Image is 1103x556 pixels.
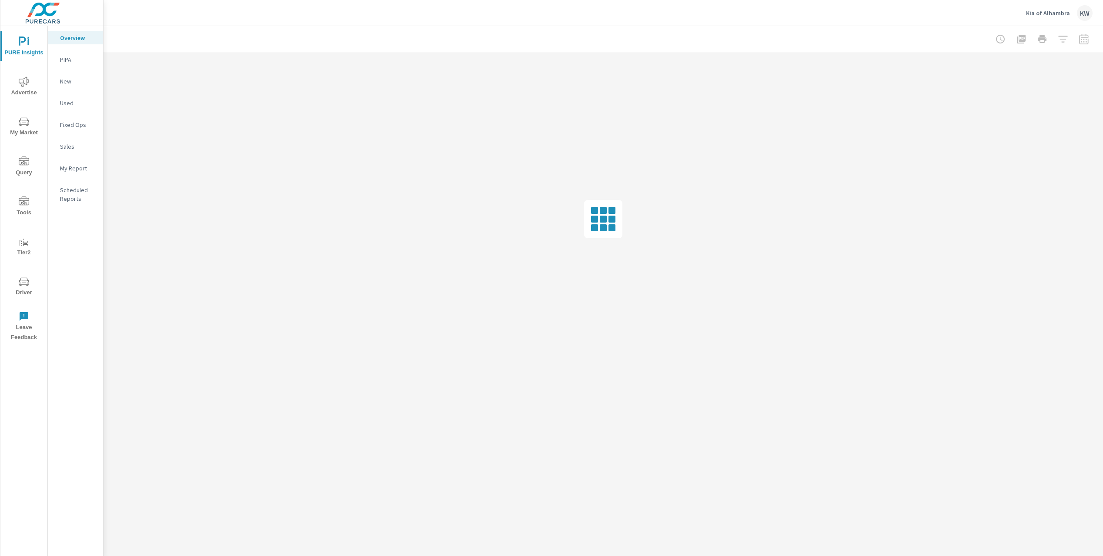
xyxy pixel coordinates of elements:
div: KW [1077,5,1093,21]
span: My Market [3,117,45,138]
p: Fixed Ops [60,120,96,129]
p: Scheduled Reports [60,186,96,203]
span: PURE Insights [3,37,45,58]
div: Overview [48,31,103,44]
p: Sales [60,142,96,151]
div: New [48,75,103,88]
div: My Report [48,162,103,175]
div: Sales [48,140,103,153]
p: New [60,77,96,86]
span: Query [3,156,45,178]
p: My Report [60,164,96,173]
p: PIPA [60,55,96,64]
span: Driver [3,276,45,298]
span: Leave Feedback [3,311,45,343]
div: Scheduled Reports [48,183,103,205]
span: Tools [3,196,45,218]
span: Tier2 [3,236,45,258]
div: PIPA [48,53,103,66]
span: Advertise [3,77,45,98]
div: Used [48,97,103,110]
p: Kia of Alhambra [1026,9,1070,17]
div: Fixed Ops [48,118,103,131]
div: nav menu [0,26,47,346]
p: Used [60,99,96,107]
p: Overview [60,33,96,42]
